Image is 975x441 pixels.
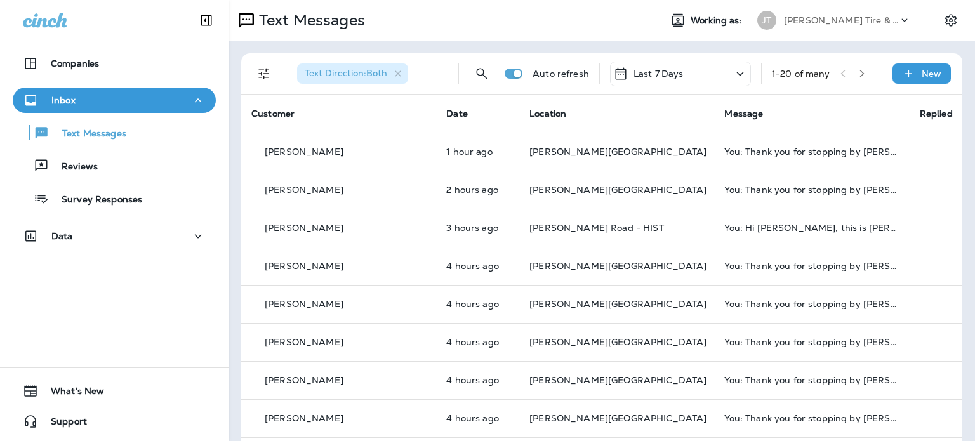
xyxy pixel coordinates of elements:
span: [PERSON_NAME][GEOGRAPHIC_DATA] [529,298,706,310]
div: You: Thank you for stopping by Jensen Tire & Auto - Galvin Road. Please take 30 seconds to leave ... [724,413,899,423]
div: Text Direction:Both [297,63,408,84]
p: Text Messages [254,11,365,30]
p: Oct 2, 2025 08:03 AM [446,413,509,423]
div: You: Thank you for stopping by Jensen Tire & Auto - Galvin Road. Please take 30 seconds to leave ... [724,337,899,347]
button: Reviews [13,152,216,179]
p: Survey Responses [49,194,142,206]
p: Inbox [51,95,76,105]
p: Oct 2, 2025 08:56 AM [446,223,509,233]
button: Collapse Sidebar [189,8,224,33]
button: Search Messages [469,61,494,86]
p: [PERSON_NAME] [265,147,343,157]
div: You: Thank you for stopping by Jensen Tire & Auto - Galvin Road. Please take 30 seconds to leave ... [724,185,899,195]
p: [PERSON_NAME] [265,261,343,271]
span: Working as: [691,15,745,26]
p: Oct 2, 2025 10:58 AM [446,147,509,157]
div: You: Thank you for stopping by Jensen Tire & Auto - Galvin Road. Please take 30 seconds to leave ... [724,299,899,309]
p: Oct 2, 2025 08:04 AM [446,337,509,347]
div: JT [757,11,776,30]
span: Customer [251,108,295,119]
p: Oct 2, 2025 08:04 AM [446,375,509,385]
button: Support [13,409,216,434]
span: [PERSON_NAME][GEOGRAPHIC_DATA] [529,412,706,424]
p: [PERSON_NAME] [265,413,343,423]
div: You: Thank you for stopping by Jensen Tire & Auto - Galvin Road. Please take 30 seconds to leave ... [724,375,899,385]
p: Oct 2, 2025 08:04 AM [446,261,509,271]
div: You: Thank you for stopping by Jensen Tire & Auto - Galvin Road. Please take 30 seconds to leave ... [724,147,899,157]
button: Data [13,223,216,249]
p: Text Messages [50,128,126,140]
span: Location [529,108,566,119]
span: Replied [920,108,953,119]
p: Companies [51,58,99,69]
span: [PERSON_NAME][GEOGRAPHIC_DATA] [529,184,706,195]
div: You: Thank you for stopping by Jensen Tire & Auto - Galvin Road. Please take 30 seconds to leave ... [724,261,899,271]
p: Reviews [49,161,98,173]
p: Oct 2, 2025 09:58 AM [446,185,509,195]
span: Support [38,416,87,431]
p: [PERSON_NAME] [265,299,343,309]
p: New [922,69,941,79]
span: Text Direction : Both [305,67,387,79]
span: [PERSON_NAME][GEOGRAPHIC_DATA] [529,336,706,348]
p: Oct 2, 2025 08:04 AM [446,299,509,309]
button: Survey Responses [13,185,216,212]
span: [PERSON_NAME][GEOGRAPHIC_DATA] [529,146,706,157]
p: Data [51,231,73,241]
p: [PERSON_NAME] [265,223,343,233]
button: Companies [13,51,216,76]
button: Filters [251,61,277,86]
button: Settings [939,9,962,32]
span: Message [724,108,763,119]
span: What's New [38,386,104,401]
span: [PERSON_NAME][GEOGRAPHIC_DATA] [529,260,706,272]
div: 1 - 20 of many [772,69,830,79]
p: Last 7 Days [633,69,684,79]
button: Inbox [13,88,216,113]
span: [PERSON_NAME] Road - HIST [529,222,664,234]
span: Date [446,108,468,119]
p: [PERSON_NAME] [265,375,343,385]
span: [PERSON_NAME][GEOGRAPHIC_DATA] [529,374,706,386]
button: What's New [13,378,216,404]
button: Text Messages [13,119,216,146]
p: [PERSON_NAME] Tire & Auto [784,15,898,25]
p: Auto refresh [533,69,589,79]
div: You: Hi Cody, this is Jeremy at Jensen Tire in Galvin. I wanted to reach out and ask how the tire... [724,223,899,233]
p: [PERSON_NAME] [265,337,343,347]
p: [PERSON_NAME] [265,185,343,195]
